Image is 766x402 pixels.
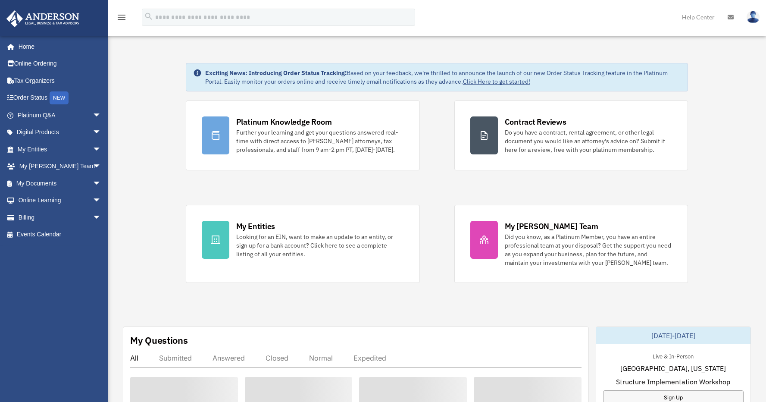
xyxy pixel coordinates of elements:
[6,72,114,89] a: Tax Organizers
[236,232,404,258] div: Looking for an EIN, want to make an update to an entity, or sign up for a bank account? Click her...
[186,100,420,170] a: Platinum Knowledge Room Further your learning and get your questions answered real-time with dire...
[505,116,566,127] div: Contract Reviews
[93,124,110,141] span: arrow_drop_down
[130,334,188,347] div: My Questions
[454,205,688,283] a: My [PERSON_NAME] Team Did you know, as a Platinum Member, you have an entire professional team at...
[93,158,110,176] span: arrow_drop_down
[6,141,114,158] a: My Entitiesarrow_drop_down
[505,221,598,232] div: My [PERSON_NAME] Team
[6,192,114,209] a: Online Learningarrow_drop_down
[93,107,110,124] span: arrow_drop_down
[6,175,114,192] a: My Documentsarrow_drop_down
[213,354,245,362] div: Answered
[116,15,127,22] a: menu
[6,226,114,243] a: Events Calendar
[93,175,110,192] span: arrow_drop_down
[50,91,69,104] div: NEW
[6,38,110,55] a: Home
[6,55,114,72] a: Online Ordering
[353,354,386,362] div: Expedited
[463,78,530,85] a: Click Here to get started!
[159,354,192,362] div: Submitted
[144,12,153,21] i: search
[236,116,332,127] div: Platinum Knowledge Room
[93,141,110,158] span: arrow_drop_down
[505,232,672,267] div: Did you know, as a Platinum Member, you have an entire professional team at your disposal? Get th...
[747,11,760,23] img: User Pic
[116,12,127,22] i: menu
[6,209,114,226] a: Billingarrow_drop_down
[596,327,750,344] div: [DATE]-[DATE]
[616,377,730,387] span: Structure Implementation Workshop
[6,107,114,124] a: Platinum Q&Aarrow_drop_down
[4,10,82,27] img: Anderson Advisors Platinum Portal
[6,124,114,141] a: Digital Productsarrow_drop_down
[93,192,110,210] span: arrow_drop_down
[93,209,110,226] span: arrow_drop_down
[130,354,138,362] div: All
[505,128,672,154] div: Do you have a contract, rental agreement, or other legal document you would like an attorney's ad...
[646,351,700,360] div: Live & In-Person
[620,363,726,374] span: [GEOGRAPHIC_DATA], [US_STATE]
[266,354,288,362] div: Closed
[186,205,420,283] a: My Entities Looking for an EIN, want to make an update to an entity, or sign up for a bank accoun...
[6,89,114,107] a: Order StatusNEW
[454,100,688,170] a: Contract Reviews Do you have a contract, rental agreement, or other legal document you would like...
[236,221,275,232] div: My Entities
[205,69,681,86] div: Based on your feedback, we're thrilled to announce the launch of our new Order Status Tracking fe...
[6,158,114,175] a: My [PERSON_NAME] Teamarrow_drop_down
[236,128,404,154] div: Further your learning and get your questions answered real-time with direct access to [PERSON_NAM...
[205,69,347,77] strong: Exciting News: Introducing Order Status Tracking!
[309,354,333,362] div: Normal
